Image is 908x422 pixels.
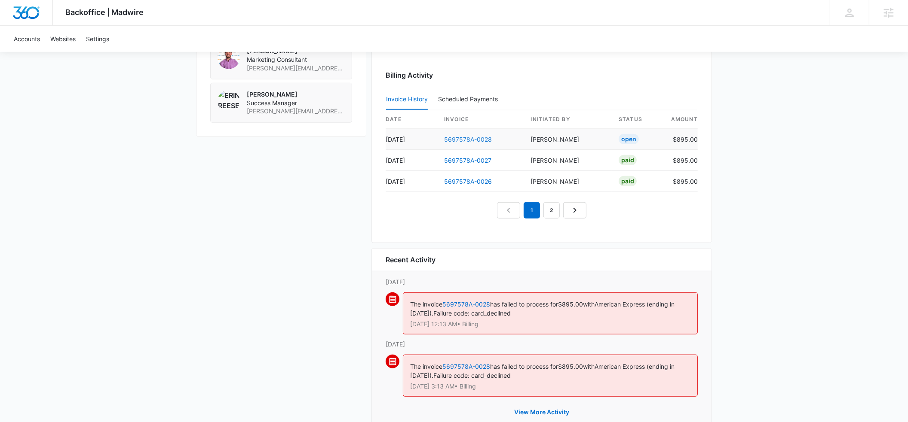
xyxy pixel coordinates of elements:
[444,136,492,143] a: 5697578A-0028
[410,383,690,389] p: [DATE] 3:13 AM • Billing
[444,157,491,164] a: 5697578A-0027
[444,178,492,185] a: 5697578A-0026
[247,55,345,64] span: Marketing Consultant
[218,47,240,69] img: Andrew Fasold
[524,202,540,219] em: 1
[386,89,428,110] button: Invoice History
[524,150,612,171] td: [PERSON_NAME]
[386,340,698,349] p: [DATE]
[386,171,437,192] td: [DATE]
[66,8,144,17] span: Backoffice | Madwire
[663,171,698,192] td: $895.00
[386,110,437,129] th: date
[438,96,501,102] div: Scheduled Payments
[612,110,663,129] th: status
[663,150,698,171] td: $895.00
[524,110,612,129] th: Initiated By
[218,90,240,112] img: Erin Reese
[247,64,345,73] span: [PERSON_NAME][EMAIL_ADDRESS][PERSON_NAME][DOMAIN_NAME]
[583,301,595,308] span: with
[81,26,114,52] a: Settings
[45,26,81,52] a: Websites
[247,107,345,115] span: [PERSON_NAME][EMAIL_ADDRESS][DOMAIN_NAME]
[386,129,437,150] td: [DATE]
[442,301,490,308] a: 5697578A-0028
[619,134,639,144] div: Open
[386,150,437,171] td: [DATE]
[663,110,698,129] th: amount
[558,363,583,370] span: $895.00
[9,26,45,52] a: Accounts
[410,301,442,308] span: The invoice
[433,310,511,317] span: Failure code: card_declined
[410,321,690,327] p: [DATE] 12:13 AM • Billing
[433,372,511,379] span: Failure code: card_declined
[437,110,524,129] th: invoice
[386,255,436,265] h6: Recent Activity
[442,363,490,370] a: 5697578A-0028
[490,301,558,308] span: has failed to process for
[543,202,560,219] a: Page 2
[583,363,595,370] span: with
[619,176,637,186] div: Paid
[247,99,345,107] span: Success Manager
[247,90,345,99] p: [PERSON_NAME]
[558,301,583,308] span: $895.00
[386,70,698,80] h3: Billing Activity
[524,171,612,192] td: [PERSON_NAME]
[410,363,442,370] span: The invoice
[619,155,637,165] div: Paid
[490,363,558,370] span: has failed to process for
[563,202,586,219] a: Next Page
[386,277,698,286] p: [DATE]
[663,129,698,150] td: $895.00
[497,202,586,219] nav: Pagination
[524,129,612,150] td: [PERSON_NAME]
